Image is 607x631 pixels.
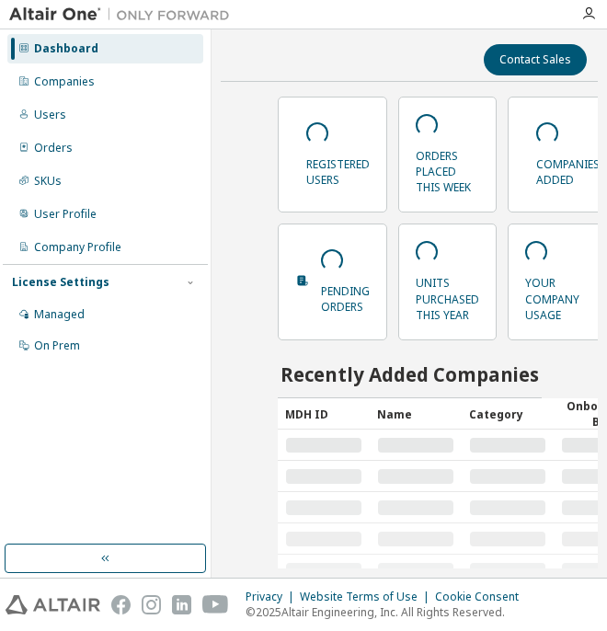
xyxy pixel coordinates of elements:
div: On Prem [34,338,80,353]
div: Dashboard [34,41,98,56]
img: youtube.svg [202,595,229,614]
div: Name [377,399,454,429]
p: © 2025 Altair Engineering, Inc. All Rights Reserved. [246,604,530,620]
div: User Profile [34,207,97,222]
div: SKUs [34,174,62,189]
button: Contact Sales [484,44,587,75]
div: Category [469,399,546,429]
img: facebook.svg [111,595,131,614]
div: Company Profile [34,240,121,255]
p: pending orders [321,278,370,315]
div: Companies [34,75,95,89]
div: License Settings [12,275,109,290]
div: Cookie Consent [435,590,530,604]
div: Orders [34,141,73,155]
p: units purchased this year [416,270,479,322]
p: orders placed this week [416,143,479,195]
img: altair_logo.svg [6,595,100,614]
div: Website Terms of Use [300,590,435,604]
p: your company usage [525,270,600,322]
div: Privacy [246,590,300,604]
img: linkedin.svg [172,595,191,614]
div: MDH ID [285,399,362,429]
h2: Recently Added Companies [278,362,542,386]
img: instagram.svg [142,595,161,614]
img: Altair One [9,6,239,24]
div: Managed [34,307,85,322]
p: companies added [536,151,600,188]
div: Users [34,108,66,122]
p: registered users [306,151,370,188]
